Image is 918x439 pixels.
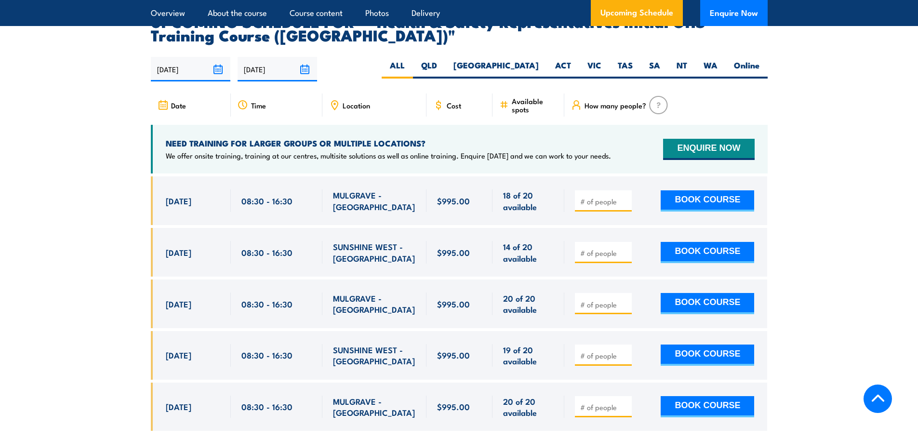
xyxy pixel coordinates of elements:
label: QLD [413,60,445,79]
span: 08:30 - 16:30 [241,298,293,309]
span: [DATE] [166,195,191,206]
input: # of people [580,402,628,412]
span: 08:30 - 16:30 [241,247,293,258]
span: 14 of 20 available [503,241,554,264]
label: NT [668,60,695,79]
input: # of people [580,248,628,258]
button: BOOK COURSE [661,293,754,314]
label: [GEOGRAPHIC_DATA] [445,60,547,79]
label: Online [726,60,768,79]
label: SA [641,60,668,79]
p: We offer onsite training, training at our centres, multisite solutions as well as online training... [166,151,611,160]
h4: NEED TRAINING FOR LARGER GROUPS OR MULTIPLE LOCATIONS? [166,138,611,148]
label: ACT [547,60,579,79]
span: MULGRAVE - [GEOGRAPHIC_DATA] [333,396,416,418]
span: Location [343,101,370,109]
span: 18 of 20 available [503,189,554,212]
span: SUNSHINE WEST - [GEOGRAPHIC_DATA] [333,241,416,264]
span: 08:30 - 16:30 [241,349,293,360]
h2: UPCOMING SCHEDULE FOR - "Health & Safety Representatives Initial OHS Training Course ([GEOGRAPHIC... [151,14,768,41]
span: 19 of 20 available [503,344,554,367]
input: From date [151,57,230,81]
button: BOOK COURSE [661,345,754,366]
button: ENQUIRE NOW [663,139,754,160]
span: Time [251,101,266,109]
span: Cost [447,101,461,109]
button: BOOK COURSE [661,396,754,417]
span: 20 of 20 available [503,396,554,418]
span: [DATE] [166,349,191,360]
span: MULGRAVE - [GEOGRAPHIC_DATA] [333,293,416,315]
span: $995.00 [437,298,470,309]
span: SUNSHINE WEST - [GEOGRAPHIC_DATA] [333,344,416,367]
input: To date [238,57,317,81]
input: # of people [580,351,628,360]
span: $995.00 [437,401,470,412]
span: [DATE] [166,247,191,258]
span: Available spots [512,97,558,113]
input: # of people [580,300,628,309]
span: $995.00 [437,247,470,258]
span: $995.00 [437,349,470,360]
span: 08:30 - 16:30 [241,195,293,206]
input: # of people [580,197,628,206]
label: ALL [382,60,413,79]
span: 08:30 - 16:30 [241,401,293,412]
label: WA [695,60,726,79]
span: 20 of 20 available [503,293,554,315]
label: TAS [610,60,641,79]
button: BOOK COURSE [661,242,754,263]
span: [DATE] [166,401,191,412]
span: [DATE] [166,298,191,309]
span: How many people? [585,101,646,109]
button: BOOK COURSE [661,190,754,212]
span: $995.00 [437,195,470,206]
span: MULGRAVE - [GEOGRAPHIC_DATA] [333,189,416,212]
label: VIC [579,60,610,79]
span: Date [171,101,186,109]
